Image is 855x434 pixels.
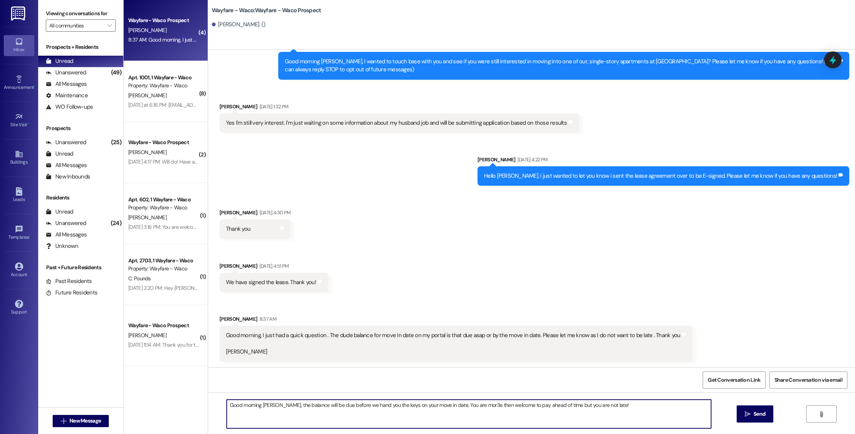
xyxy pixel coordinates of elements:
[38,124,123,132] div: Prospects
[818,411,824,417] i: 
[226,331,681,356] div: Good morning, I just had a quick question . The dude balance for move In date on my portal is tha...
[38,194,123,202] div: Residents
[38,43,123,51] div: Prospects + Residents
[46,69,86,77] div: Unanswered
[478,156,849,166] div: [PERSON_NAME]
[128,27,166,34] span: [PERSON_NAME]
[128,275,151,282] span: C. Pounds
[128,16,199,24] div: Wayfare - Waco Prospect
[4,35,34,56] a: Inbox
[128,321,199,330] div: Wayfare - Waco Prospect
[753,410,765,418] span: Send
[46,173,90,181] div: New Inbounds
[109,67,123,79] div: (49)
[69,417,101,425] span: New Message
[46,92,88,100] div: Maintenance
[46,208,73,216] div: Unread
[516,156,548,164] div: [DATE] 4:22 PM
[46,80,87,88] div: All Messages
[107,23,111,29] i: 
[46,161,87,169] div: All Messages
[46,289,97,297] div: Future Residents
[46,57,73,65] div: Unread
[128,341,261,348] div: [DATE] 11:14 AM: Thank you for the update! Have a great day!
[128,204,199,212] div: Property: Wayfare - Waco
[219,262,328,273] div: [PERSON_NAME]
[774,376,842,384] span: Share Conversation via email
[484,172,837,180] div: Hello [PERSON_NAME], I just wanted to let you know i sent the lease agreement over to be E-signed...
[128,92,166,99] span: [PERSON_NAME]
[34,84,35,89] span: •
[128,214,166,221] span: [PERSON_NAME]
[737,405,774,423] button: Send
[219,315,693,326] div: [PERSON_NAME]
[227,400,711,428] textarea: Good morning [PERSON_NAME], the balance will be due before we hand you the keys on your move in d...
[258,315,276,323] div: 8:37 AM
[212,6,321,14] b: Wayfare - Waco: Wayfare - Waco Prospect
[38,264,123,272] div: Past + Future Residents
[29,233,31,239] span: •
[46,150,73,158] div: Unread
[258,103,289,111] div: [DATE] 1:32 PM
[46,231,87,239] div: All Messages
[4,297,34,318] a: Support
[49,19,103,32] input: All communities
[212,21,266,29] div: [PERSON_NAME]. ()
[46,138,86,146] div: Unanswered
[258,262,289,270] div: [DATE] 4:51 PM
[226,278,316,286] div: We have signed the lease. Thank you!
[745,411,750,417] i: 
[4,185,34,206] a: Leads
[4,223,34,243] a: Templates •
[109,137,123,148] div: (25)
[46,103,93,111] div: WO Follow-ups
[769,371,847,389] button: Share Conversation via email
[258,209,291,217] div: [DATE] 4:30 PM
[226,119,567,127] div: Yes I'm still very interest. I'm just waiting on some information about my husband job and will b...
[128,149,166,156] span: [PERSON_NAME]
[128,101,248,108] div: [DATE] at 6:16 PM: [EMAIL_ADDRESS][DOMAIN_NAME]
[46,8,116,19] label: Viewing conversations for
[27,121,29,126] span: •
[128,223,254,230] div: [DATE] 3:16 PM: You are welcome! Have a great weekend!
[128,196,199,204] div: Apt. 602, 1 Wayfare - Waco
[128,82,199,90] div: Property: Wayfare - Waco
[219,209,290,219] div: [PERSON_NAME]
[46,277,92,285] div: Past Residents
[4,260,34,281] a: Account
[46,219,86,227] div: Unanswered
[4,110,34,131] a: Site Visit •
[128,332,166,339] span: [PERSON_NAME]
[128,74,199,82] div: Apt. 1001, 1 Wayfare - Waco
[109,217,123,229] div: (24)
[46,242,78,250] div: Unknown
[285,58,837,74] div: Good morning [PERSON_NAME], I wanted to touch base with you and see if you were still interested ...
[219,103,579,113] div: [PERSON_NAME]
[708,376,760,384] span: Get Conversation Link
[128,138,199,146] div: Wayfare - Waco Prospect
[61,418,66,424] i: 
[128,36,608,43] div: 8:37 AM: Good morning, I just had a quick question . The dude balance for move In date on my port...
[703,371,765,389] button: Get Conversation Link
[128,265,199,273] div: Property: Wayfare - Waco
[128,158,377,165] div: [DATE] 4:17 PM: Will do! Have a great weekend and please let us know if you have any questions in...
[11,6,27,21] img: ResiDesk Logo
[53,415,109,427] button: New Message
[226,225,250,233] div: Thank you
[128,257,199,265] div: Apt. 2703, 1 Wayfare - Waco
[128,285,450,291] div: [DATE] 2:20 PM: Hey [PERSON_NAME]! I just wanted to let you know the $500 pet fee credit has been...
[4,148,34,168] a: Buildings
